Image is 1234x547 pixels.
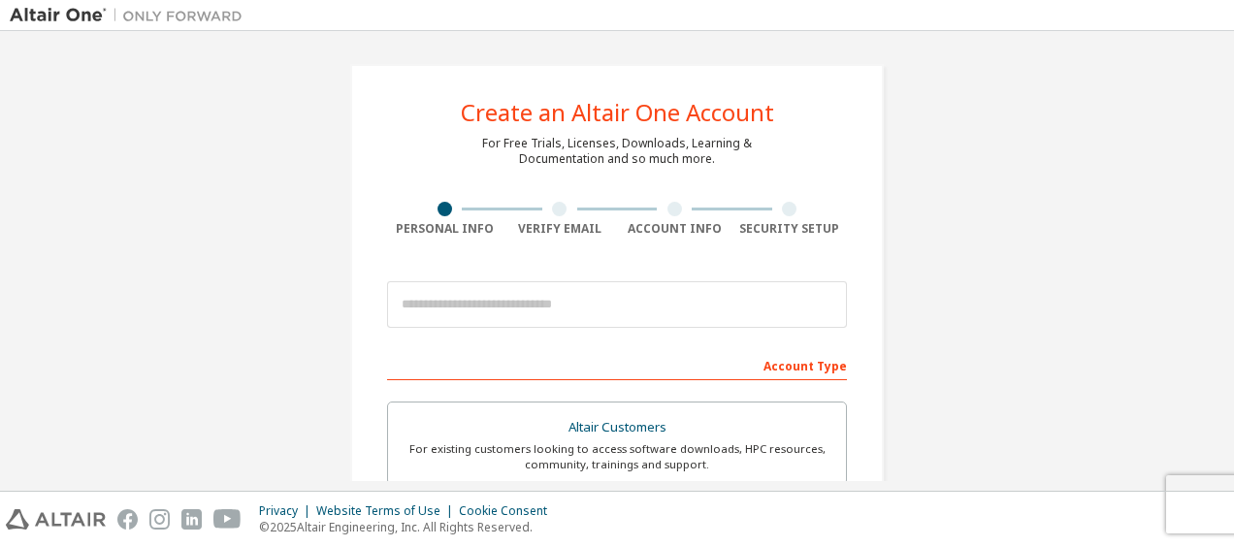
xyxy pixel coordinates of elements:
div: For existing customers looking to access software downloads, HPC resources, community, trainings ... [400,441,834,472]
img: facebook.svg [117,509,138,530]
div: Verify Email [503,221,618,237]
div: Security Setup [732,221,848,237]
div: Account Info [617,221,732,237]
div: Cookie Consent [459,503,559,519]
div: Altair Customers [400,414,834,441]
img: instagram.svg [149,509,170,530]
img: Altair One [10,6,252,25]
img: youtube.svg [213,509,242,530]
div: Account Type [387,349,847,380]
div: Website Terms of Use [316,503,459,519]
p: © 2025 Altair Engineering, Inc. All Rights Reserved. [259,519,559,535]
img: altair_logo.svg [6,509,106,530]
div: For Free Trials, Licenses, Downloads, Learning & Documentation and so much more. [482,136,752,167]
div: Privacy [259,503,316,519]
img: linkedin.svg [181,509,202,530]
div: Create an Altair One Account [461,101,774,124]
div: Personal Info [387,221,503,237]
